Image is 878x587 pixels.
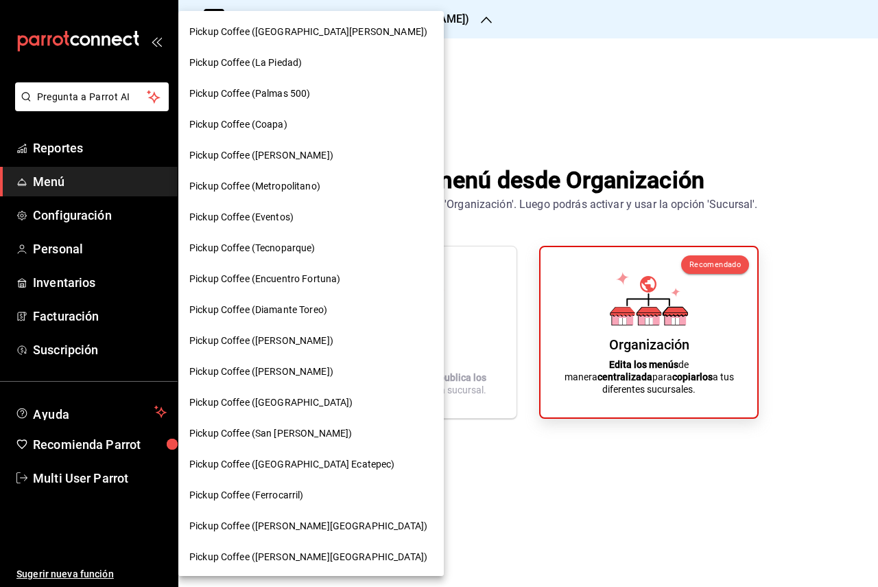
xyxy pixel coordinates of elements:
span: Pickup Coffee ([GEOGRAPHIC_DATA][PERSON_NAME]) [189,25,427,39]
span: Pickup Coffee ([PERSON_NAME]) [189,365,333,379]
span: Pickup Coffee (La Piedad) [189,56,302,70]
div: Pickup Coffee ([PERSON_NAME]) [178,325,444,356]
div: Pickup Coffee (La Piedad) [178,47,444,78]
span: Pickup Coffee ([PERSON_NAME]) [189,148,333,163]
div: Pickup Coffee (Eventos) [178,202,444,233]
div: Pickup Coffee (Ferrocarril) [178,480,444,511]
div: Pickup Coffee ([PERSON_NAME]) [178,356,444,387]
div: Pickup Coffee (Encuentro Fortuna) [178,264,444,295]
span: Pickup Coffee (Tecnoparque) [189,241,316,255]
div: Pickup Coffee (Tecnoparque) [178,233,444,264]
span: Pickup Coffee (Diamante Toreo) [189,303,327,317]
div: Pickup Coffee (Coapa) [178,109,444,140]
span: Pickup Coffee ([PERSON_NAME][GEOGRAPHIC_DATA]) [189,550,427,564]
span: Pickup Coffee (Coapa) [189,117,287,132]
span: Pickup Coffee ([GEOGRAPHIC_DATA] Ecatepec) [189,457,395,472]
div: Pickup Coffee ([PERSON_NAME]) [178,140,444,171]
div: Pickup Coffee (Metropolitano) [178,171,444,202]
div: Pickup Coffee ([PERSON_NAME][GEOGRAPHIC_DATA]) [178,511,444,542]
span: Pickup Coffee (Metropolitano) [189,179,320,194]
div: Pickup Coffee (Palmas 500) [178,78,444,109]
span: Pickup Coffee (Palmas 500) [189,87,310,101]
div: Pickup Coffee ([GEOGRAPHIC_DATA][PERSON_NAME]) [178,16,444,47]
span: Pickup Coffee ([PERSON_NAME]) [189,334,333,348]
span: Pickup Coffee ([PERSON_NAME][GEOGRAPHIC_DATA]) [189,519,427,533]
span: Pickup Coffee ([GEOGRAPHIC_DATA]) [189,395,353,410]
span: Pickup Coffee (Ferrocarril) [189,488,304,503]
div: Pickup Coffee ([GEOGRAPHIC_DATA]) [178,387,444,418]
span: Pickup Coffee (San [PERSON_NAME]) [189,426,352,441]
div: Pickup Coffee ([GEOGRAPHIC_DATA] Ecatepec) [178,449,444,480]
div: Pickup Coffee ([PERSON_NAME][GEOGRAPHIC_DATA]) [178,542,444,573]
span: Pickup Coffee (Eventos) [189,210,294,225]
div: Pickup Coffee (San [PERSON_NAME]) [178,418,444,449]
div: Pickup Coffee (Diamante Toreo) [178,295,444,325]
span: Pickup Coffee (Encuentro Fortuna) [189,272,340,286]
